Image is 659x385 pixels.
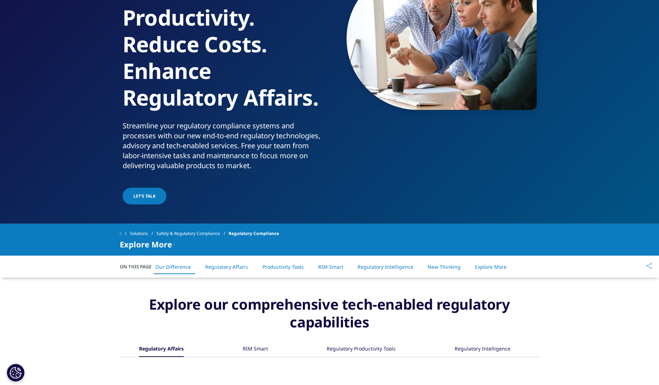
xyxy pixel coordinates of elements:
[326,342,396,357] button: Regulatory Productivity Tools
[139,342,184,357] div: Regulatory Affairs
[243,342,268,357] div: RIM Smart
[262,263,304,270] a: Productivity Tools
[120,263,159,270] span: On This Page
[123,188,166,204] a: Let's talk
[358,263,413,270] a: Regulatory Intelligence
[130,227,156,240] a: Solutions
[205,263,248,270] a: Regulatory Affairs
[120,295,539,342] h3: Explore our comprehensive tech-enabled regulatory capabilities
[7,364,25,381] button: Cookies Settings
[455,342,510,357] div: Regulatory Intelligence
[454,342,510,357] button: Regulatory Intelligence
[133,193,156,199] span: Let's talk
[229,227,279,240] span: Regulatory Compliance
[327,342,396,357] div: Regulatory Productivity Tools
[156,227,229,240] a: Safety & Regulatory Compliance
[318,263,343,270] a: RIM Smart
[242,342,268,357] button: RIM Smart
[123,121,327,175] p: Streamline your regulatory compliance systems and processes with our new end-to-end regulatory te...
[138,342,184,357] button: Regulatory Affairs
[428,263,461,270] a: New Thinking
[155,263,191,270] a: Our Difference
[475,263,507,270] a: Explore More
[120,240,172,248] span: Explore More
